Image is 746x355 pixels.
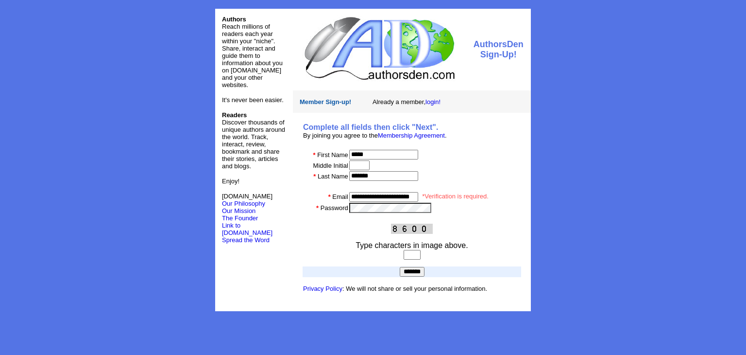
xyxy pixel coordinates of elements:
font: Spread the Word [222,236,270,244]
a: login! [425,98,441,106]
font: Middle Initial [313,162,348,169]
a: Membership Agreement [378,132,445,139]
a: Our Mission [222,207,255,214]
img: logo.jpg [302,16,456,81]
a: Privacy Policy [303,285,342,292]
font: Authors [222,16,246,23]
font: Discover thousands of unique authors around the world. Track, interact, review, bookmark and shar... [222,111,285,170]
font: Reach millions of readers each year within your "niche". Share, interact and guide them to inform... [222,23,283,89]
font: By joining you agree to the . [303,132,447,139]
font: AuthorsDen Sign-Up! [474,39,524,59]
font: Member Sign-up! [300,98,351,106]
font: Type characters in image above. [356,241,468,249]
font: Enjoy! [222,177,239,185]
font: Last Name [318,173,348,180]
font: Already a member, [373,98,441,106]
a: Our Philosophy [222,200,265,207]
font: [DOMAIN_NAME] [222,193,272,207]
img: This Is CAPTCHA Image [391,224,433,234]
font: *Verification is required. [422,193,489,200]
font: : We will not share or sell your personal information. [303,285,487,292]
b: Readers [222,111,247,119]
b: Complete all fields then click "Next". [303,123,438,131]
a: Link to [DOMAIN_NAME] [222,222,272,236]
font: First Name [317,151,348,159]
font: Email [332,193,348,200]
font: It's never been easier. [222,96,284,104]
a: Spread the Word [222,235,270,244]
font: Password [321,204,348,212]
a: The Founder [222,214,258,222]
